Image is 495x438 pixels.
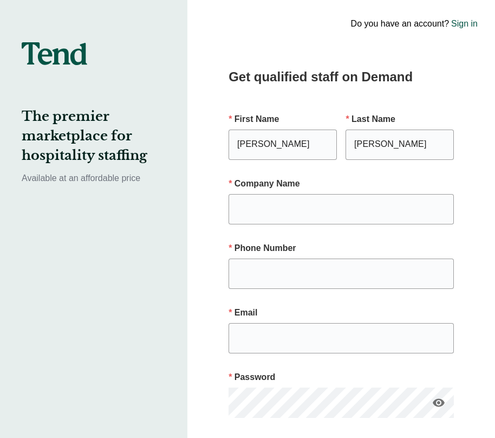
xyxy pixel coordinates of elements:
[229,113,337,126] p: First Name
[432,396,445,409] i: visibility
[229,242,454,255] p: Phone Number
[22,107,166,165] h2: The premier marketplace for hospitality staffing
[22,172,166,185] p: Available at an affordable price
[229,371,454,384] p: Password
[22,42,87,65] img: tend-logo
[229,177,454,190] p: Company Name
[229,67,454,87] h2: Get qualified staff on Demand
[346,113,454,126] p: Last Name
[229,306,454,319] p: Email
[451,17,478,30] a: Sign in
